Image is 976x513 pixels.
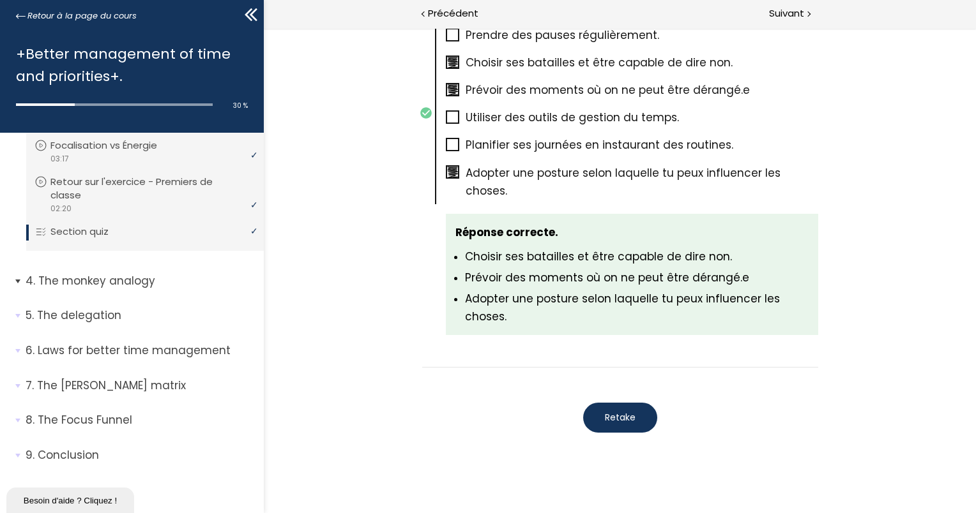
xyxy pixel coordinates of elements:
p: Laws for better time management [26,343,254,359]
p: Retour sur l'exercice - Premiers de classe [50,175,252,203]
span: 6. [26,343,34,359]
span: Prévoir des moments où on ne peut être dérangé.e [201,242,485,257]
p: The monkey analogy [26,273,254,289]
span: Adopter une posture selon laquelle tu peux influencer les choses. [202,137,517,170]
a: Retour à la page du cours [16,9,137,23]
span: 02:20 [50,203,72,214]
span: Suivant [769,6,804,22]
span: 5. [26,308,34,323]
span: Utiliser des outils de gestion du temps. [202,82,415,97]
span: Choisir ses batailles et être capable de dire non. [201,221,468,236]
p: The delegation [26,308,254,323]
span: Retake [341,383,372,396]
span: Réponse correcte. [192,197,294,212]
span: Prévoir des moments où on ne peut être dérangé.e [202,54,486,70]
span: Planifier ses journées en instaurant des routines. [202,109,469,124]
h1: +Better management of time and priorities+. [16,43,241,87]
span: Choisir ses batailles et être capable de dire non. [202,27,469,42]
span: 4. [26,273,35,289]
span: Précédent [428,6,478,22]
p: The [PERSON_NAME] matrix [26,378,254,394]
span: Adopter une posture selon laquelle tu peux influencer les choses. [201,263,516,296]
span: 7. [26,378,34,394]
p: Section quiz [50,225,128,239]
iframe: chat widget [6,485,137,513]
button: Retake [319,375,393,405]
p: The Focus Funnel [26,412,254,428]
p: Conclusion [26,447,254,463]
span: Retour à la page du cours [27,9,137,23]
span: 8. [26,412,34,428]
span: 9. [26,447,34,463]
span: 03:17 [50,153,69,165]
span: 30 % [233,101,248,110]
p: Focalisation vs Énergie [50,138,176,152]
